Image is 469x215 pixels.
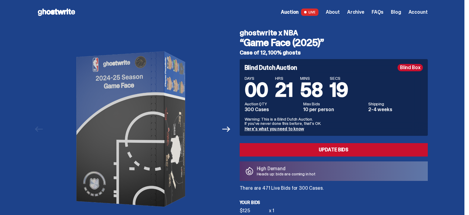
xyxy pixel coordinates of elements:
span: 58 [300,77,322,103]
dt: Shipping [368,102,423,106]
a: Blog [391,10,401,15]
p: Your bids [240,200,428,205]
h4: ghostwrite x NBA [240,29,428,37]
span: Auction [281,10,299,15]
dt: Max Bids [303,102,365,106]
span: SECS [330,76,348,80]
span: 21 [275,77,293,103]
h3: “Game Face (2025)” [240,38,428,48]
dd: 300 Cases [245,107,300,112]
p: There are 471 Live Bids for 300 Cases. [240,186,428,191]
a: About [326,10,340,15]
a: Archive [347,10,364,15]
h4: Blind Dutch Auction [245,65,297,71]
span: DAYS [245,76,268,80]
dd: 10 per person [303,107,365,112]
span: MINS [300,76,322,80]
button: Next [220,122,233,136]
span: HRS [275,76,293,80]
span: LIVE [301,9,318,16]
dt: Auction QTY [245,102,300,106]
p: High Demand [257,166,316,171]
a: FAQs [372,10,384,15]
span: 00 [245,77,268,103]
a: Account [409,10,428,15]
div: x 1 [269,208,274,213]
span: 19 [330,77,348,103]
div: $125 [240,208,269,213]
a: Here's what you need to know [245,126,304,132]
div: Blind Box [398,64,423,71]
a: Auction LIVE [281,9,318,16]
p: Warning: This is a Blind Dutch Auction. If you’ve never done this before, that’s OK. [245,117,423,125]
a: Update Bids [240,143,428,157]
p: Heads up: bids are coming in hot [257,172,316,176]
dd: 2-4 weeks [368,107,423,112]
h5: Case of 12, 100% ghosts [240,50,428,55]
